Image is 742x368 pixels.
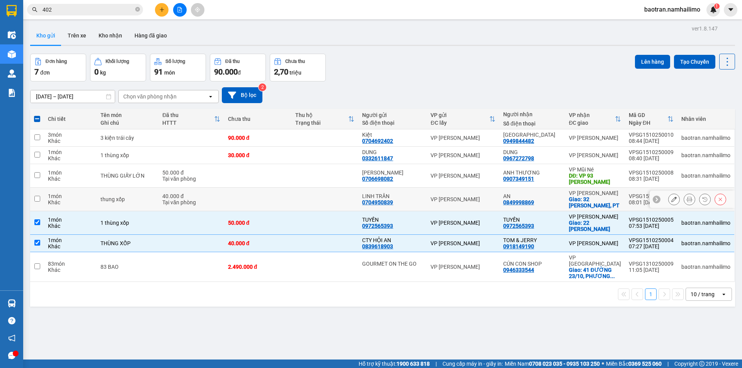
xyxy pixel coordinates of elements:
img: icon-new-feature [710,6,717,13]
div: baotran.namhailimo [681,240,730,246]
div: 0949844482 [74,34,152,45]
div: Đơn hàng [46,59,67,64]
button: Đã thu90.000đ [210,54,266,81]
span: 0 [94,67,99,76]
div: 0704692402 [7,34,68,45]
button: Đơn hàng7đơn [30,54,86,81]
div: 0972565393 [362,223,393,229]
div: baotran.namhailimo [681,152,730,158]
svg: open [208,93,214,100]
span: đ [238,70,241,76]
div: 0949844482 [503,138,534,144]
div: 30.000 đ [228,152,288,158]
div: 1 thùng xốp [100,152,155,158]
div: Ghi chú [100,120,155,126]
img: warehouse-icon [8,299,16,307]
span: 7 [34,67,39,76]
strong: 1900 633 818 [397,361,430,367]
span: file-add [177,7,182,12]
div: DUNG [362,149,423,155]
div: VPSG1510250006 [629,193,674,199]
div: Giao: 41 ĐƯỜNG 23/10, PHƯƠNG SƠN, TP NHA TRANG [569,267,621,279]
div: CTY HỘI AN [362,237,423,243]
span: notification [8,334,15,342]
span: 90.000 [214,67,238,76]
span: message [8,352,15,359]
div: VPSG1510250004 [629,237,674,243]
div: 50.000 đ [162,170,220,176]
div: CÚN CON SHOP [503,261,561,267]
div: Khác [48,138,93,144]
div: VP [PERSON_NAME] [569,135,621,141]
div: Trạng thái [295,120,349,126]
span: kg [100,70,106,76]
div: Tại văn phòng [162,199,220,205]
div: VPSG1510250008 [629,170,674,176]
div: DUNG [503,149,561,155]
div: VP [PERSON_NAME] [431,220,495,226]
span: ... [610,273,615,279]
span: | [436,360,437,368]
div: Số điện thoại [503,120,561,127]
div: 0967272798 [503,155,534,161]
div: 0839618903 [362,243,393,249]
span: baotran.namhailimo [638,5,706,14]
button: file-add [173,3,187,17]
div: 1 món [48,193,93,199]
div: 11:05 [DATE] [629,267,674,273]
div: Tên món [100,112,155,118]
div: ver 1.8.147 [692,24,718,33]
div: 40.000 đ [162,193,220,199]
div: 1 món [48,217,93,223]
div: 83 BAO [100,264,155,270]
div: VP [PERSON_NAME] [431,152,495,158]
div: Khác [48,176,93,182]
div: Chi tiết [48,116,93,122]
button: Chưa thu2,70 triệu [270,54,326,81]
div: 1 món [48,237,93,243]
div: baotran.namhailimo [681,173,730,179]
div: thung xốp [100,196,155,202]
div: 0704950839 [362,199,393,205]
div: VP [PERSON_NAME] [569,240,621,246]
span: 1 [715,3,718,9]
input: Tìm tên, số ĐT hoặc mã đơn [43,5,134,14]
div: 08:40 [DATE] [629,155,674,161]
div: Số điện thoại [362,120,423,126]
span: Nhận: [74,7,92,15]
div: 1 thùng xốp [100,220,155,226]
strong: 0369 525 060 [628,361,662,367]
div: Khác [48,267,93,273]
button: Kho gửi [30,26,61,45]
div: Khối lượng [106,59,129,64]
div: TUYỀN [362,217,423,223]
div: Người gửi [362,112,423,118]
sup: 1 [714,3,720,9]
div: 3 món [48,132,93,138]
div: VP [PERSON_NAME] [569,214,621,220]
span: ⚪️ [602,362,604,365]
span: Cung cấp máy in - giấy in: [442,360,503,368]
div: 0706698082 [362,176,393,182]
div: baotran.namhailimo [681,220,730,226]
div: Nhân viên [681,116,730,122]
div: HTTT [162,120,214,126]
div: 0849998869 [503,199,534,205]
div: 10 / trang [691,290,715,298]
div: Chọn văn phòng nhận [123,93,177,100]
span: đơn [40,70,50,76]
div: Kiệt [7,25,68,34]
div: 08:01 [DATE] [629,199,674,205]
span: triệu [289,70,301,76]
button: Khối lượng0kg [90,54,146,81]
div: 1 món [48,170,93,176]
div: [GEOGRAPHIC_DATA] [74,25,152,34]
button: Hàng đã giao [128,26,173,45]
div: 0972565393 [503,223,534,229]
div: VP nhận [569,112,615,118]
div: VP [PERSON_NAME] [569,190,621,196]
span: question-circle [8,317,15,324]
button: Trên xe [61,26,92,45]
div: THÙNG GIẤY LỚN [100,173,155,179]
span: | [667,360,669,368]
